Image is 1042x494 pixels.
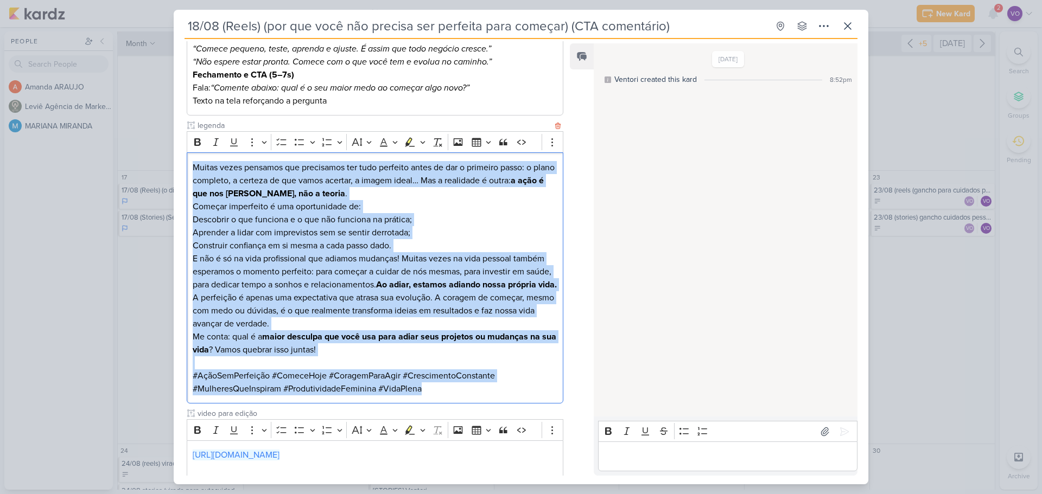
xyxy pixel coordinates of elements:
[193,43,491,54] i: “Comece pequeno, teste, aprenda e ajuste. É assim que todo negócio cresce.”
[193,450,279,460] a: [URL][DOMAIN_NAME]
[193,69,294,80] strong: Fechamento e CTA (5–7s)
[193,252,557,291] p: E não é só na vida profissional que adiamos mudanças! Muitas vezes na vida pessoal também esperam...
[193,213,557,226] p: Descobrir o que funciona e o que não funciona na prática;
[193,56,492,67] i: “Não espere estar pronta. Comece com o que você tem e evolua no caminho.”
[187,419,563,440] div: Editor toolbar
[598,421,857,442] div: Editor toolbar
[193,369,557,395] p: #AçãoSemPerfeição #ComeceHoje #CoragemParaAgir #CrescimentoConstante #MulheresQueInspiram #Produt...
[193,330,557,356] p: Me conta: qual é a ? Vamos quebrar isso juntas!
[193,291,557,330] p: A perfeição é apenas uma expectativa que atrasa sua evolução. A coragem de começar, mesmo com med...
[195,408,563,419] input: Untitled text
[195,120,552,131] input: Untitled text
[193,175,544,199] strong: a ação é que nos [PERSON_NAME], não a teoria
[193,239,557,252] p: Construir confiança em si mesma a cada passo dado.
[193,161,557,200] p: Muitas vezes pensamos que precisamos ter tudo perfeito antes de dar o primeiro passo: o plano com...
[193,94,557,107] p: Texto na tela reforçando a pergunta
[830,75,852,85] div: 8:52pm
[193,200,557,213] p: Começar imperfeito é uma oportunidade de:
[211,82,469,93] i: “Comente abaixo: qual é o seu maior medo ao começar algo novo?”
[193,331,556,355] strong: maior desculpa que você usa para adiar seus projetos ou mudanças na sua vida
[193,81,557,94] p: Fala:
[187,440,563,483] div: Editor editing area: main
[598,441,857,471] div: Editor editing area: main
[614,74,697,85] div: Ventori created this kard
[187,131,563,152] div: Editor toolbar
[187,152,563,403] div: Editor editing area: main
[193,226,557,239] p: Aprender a lidar com imprevistos sem se sentir derrotada;
[376,279,557,290] strong: Ao adiar, estamos adiando nossa própria vida.
[185,16,768,36] input: Untitled Kard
